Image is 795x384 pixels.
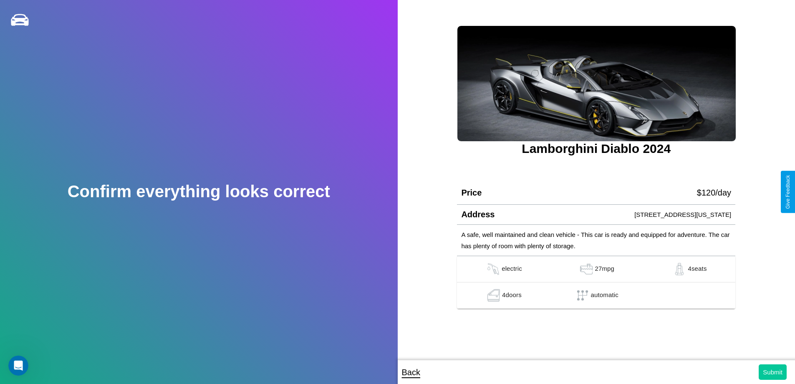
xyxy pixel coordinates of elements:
p: $ 120 /day [697,185,731,200]
p: 4 doors [502,289,522,302]
p: automatic [591,289,618,302]
h4: Price [461,188,482,198]
p: [STREET_ADDRESS][US_STATE] [634,209,731,220]
p: electric [502,263,522,275]
p: A safe, well maintained and clean vehicle - This car is ready and equipped for adventure. The car... [461,229,731,252]
img: gas [578,263,595,275]
h4: Address [461,210,495,219]
img: gas [485,263,502,275]
button: Submit [759,364,787,380]
p: Back [402,365,420,380]
table: simple table [457,256,735,309]
p: 27 mpg [595,263,614,275]
img: gas [671,263,688,275]
img: gas [485,289,502,302]
div: Give Feedback [785,175,791,209]
h2: Confirm everything looks correct [68,182,330,201]
p: 4 seats [688,263,707,275]
iframe: Intercom live chat [8,356,28,376]
h3: Lamborghini Diablo 2024 [457,142,735,156]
